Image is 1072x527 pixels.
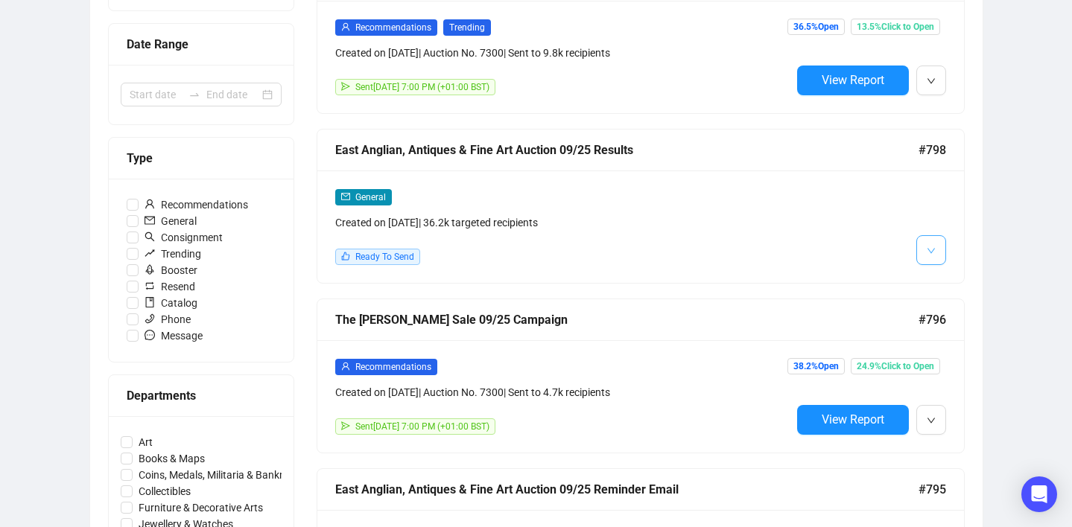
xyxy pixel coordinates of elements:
[133,467,311,483] span: Coins, Medals, Militaria & Banknotes
[919,480,946,499] span: #795
[130,86,183,103] input: Start date
[127,35,276,54] div: Date Range
[145,231,155,242] span: search
[341,82,350,91] span: send
[145,215,155,226] span: mail
[127,149,276,167] div: Type
[341,22,350,31] span: user
[317,298,965,453] a: The [PERSON_NAME] Sale 09/25 Campaign#796userRecommendationsCreated on [DATE]| Auction No. 7300| ...
[927,77,936,86] span: down
[787,358,845,374] span: 38.2% Open
[133,434,159,450] span: Art
[927,246,936,255] span: down
[341,421,350,430] span: send
[797,66,909,95] button: View Report
[127,386,276,405] div: Departments
[787,19,845,35] span: 36.5% Open
[139,278,201,295] span: Resend
[919,310,946,329] span: #796
[335,480,919,499] div: East Anglian, Antiques & Fine Art Auction 09/25 Reminder Email
[145,313,155,324] span: phone
[139,197,254,213] span: Recommendations
[139,229,229,246] span: Consignment
[188,89,200,100] span: swap-right
[139,295,203,311] span: Catalog
[139,262,203,278] span: Booster
[335,310,919,329] div: The [PERSON_NAME] Sale 09/25 Campaign
[355,82,489,92] span: Sent [DATE] 7:00 PM (+01:00 BST)
[139,311,197,328] span: Phone
[851,358,940,374] span: 24.9% Click to Open
[355,421,489,432] span: Sent [DATE] 7:00 PM (+01:00 BST)
[341,362,350,371] span: user
[335,141,919,159] div: East Anglian, Antiques & Fine Art Auction 09/25 Results
[145,281,155,291] span: retweet
[317,129,965,284] a: East Anglian, Antiques & Fine Art Auction 09/25 Results#798mailGeneralCreated on [DATE]| 36.2k ta...
[919,141,946,159] span: #798
[335,384,791,400] div: Created on [DATE] | Auction No. 7300 | Sent to 4.7k recipients
[139,328,209,344] span: Message
[139,213,203,229] span: General
[1021,476,1057,512] div: Open Intercom Messenger
[355,362,431,372] span: Recommendations
[145,199,155,209] span: user
[341,192,350,201] span: mail
[133,499,269,516] span: Furniture & Decorative Arts
[145,330,155,340] span: message
[133,483,197,499] span: Collectibles
[822,412,884,427] span: View Report
[206,86,259,103] input: End date
[851,19,940,35] span: 13.5% Click to Open
[797,405,909,435] button: View Report
[145,264,155,275] span: rocket
[145,297,155,307] span: book
[188,89,200,100] span: to
[355,192,386,202] span: General
[133,450,211,467] span: Books & Maps
[443,19,491,36] span: Trending
[822,73,884,87] span: View Report
[335,45,791,61] div: Created on [DATE] | Auction No. 7300 | Sent to 9.8k recipients
[139,246,207,262] span: Trending
[355,252,414,262] span: Ready To Send
[927,416,936,425] span: down
[335,214,791,231] div: Created on [DATE] | 36.2k targeted recipients
[145,248,155,258] span: rise
[341,252,350,261] span: like
[355,22,431,33] span: Recommendations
